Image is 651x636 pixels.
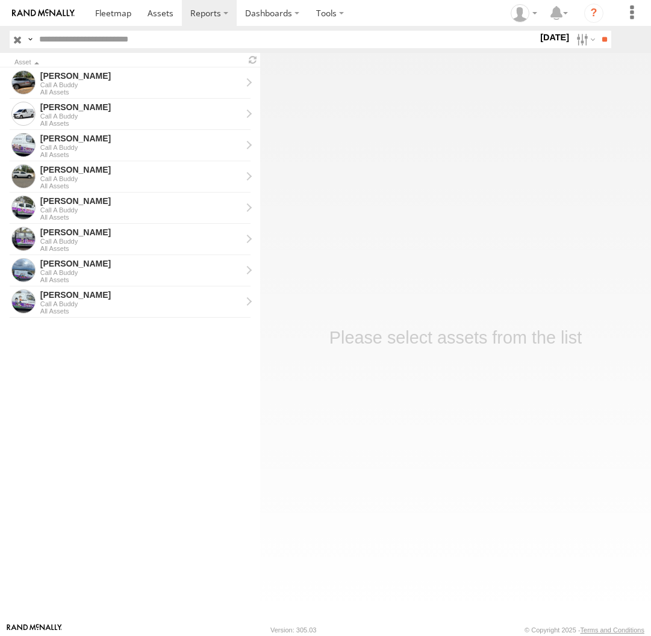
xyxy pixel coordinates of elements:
div: Kyle - View Asset History [40,227,241,238]
a: Terms and Conditions [581,626,644,634]
div: All Assets [40,151,241,158]
div: Daniel - View Asset History [40,196,241,206]
div: Call A Buddy [40,269,241,276]
div: Call A Buddy [40,113,241,120]
div: Call A Buddy [40,206,241,214]
label: Search Query [25,31,35,48]
div: All Assets [40,120,241,127]
div: Click to Sort [14,60,241,66]
div: All Assets [40,245,241,252]
div: All Assets [40,182,241,190]
div: All Assets [40,214,241,221]
label: [DATE] [538,31,572,44]
div: Tom - View Asset History [40,289,241,300]
div: Version: 305.03 [270,626,316,634]
div: Peter - View Asset History [40,133,241,144]
div: All Assets [40,88,241,96]
div: Chris - View Asset History [40,70,241,81]
div: All Assets [40,276,241,283]
i: ? [584,4,603,23]
a: Visit our Website [7,624,62,636]
div: Helen Mason [506,4,541,22]
div: Call A Buddy [40,238,241,245]
div: Call A Buddy [40,81,241,88]
div: © Copyright 2025 - [525,626,644,634]
div: Call A Buddy [40,144,241,151]
div: Andrew - View Asset History [40,164,241,175]
label: Search Filter Options [572,31,597,48]
div: Call A Buddy [40,300,241,307]
div: All Assets [40,307,241,315]
img: rand-logo.svg [12,9,75,17]
div: Michael - View Asset History [40,102,241,113]
div: Call A Buddy [40,175,241,182]
span: Refresh [246,54,260,66]
div: Jamie - View Asset History [40,258,241,269]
